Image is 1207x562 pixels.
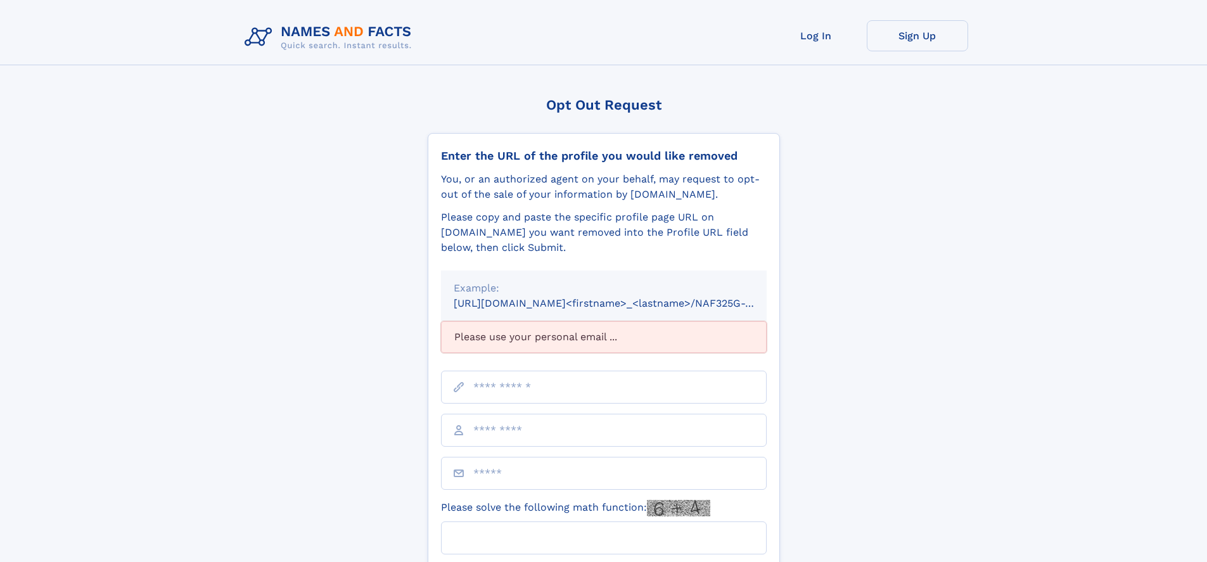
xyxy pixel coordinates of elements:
div: Please use your personal email ... [441,321,767,353]
div: Example: [454,281,754,296]
label: Please solve the following math function: [441,500,710,516]
small: [URL][DOMAIN_NAME]<firstname>_<lastname>/NAF325G-xxxxxxxx [454,297,791,309]
a: Log In [765,20,867,51]
div: You, or an authorized agent on your behalf, may request to opt-out of the sale of your informatio... [441,172,767,202]
div: Please copy and paste the specific profile page URL on [DOMAIN_NAME] you want removed into the Pr... [441,210,767,255]
div: Enter the URL of the profile you would like removed [441,149,767,163]
img: Logo Names and Facts [239,20,422,54]
a: Sign Up [867,20,968,51]
div: Opt Out Request [428,97,780,113]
